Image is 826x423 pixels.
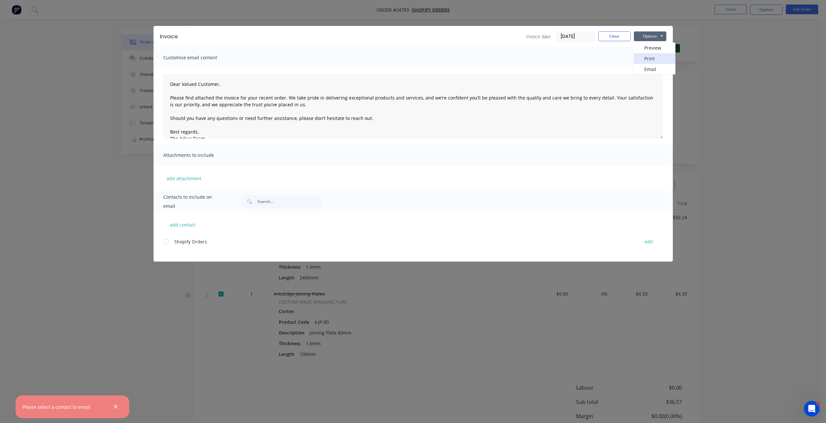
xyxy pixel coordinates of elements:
[174,239,207,245] span: Shopify Orders
[163,74,663,139] textarea: Dear Valued Customer, Please find attached the invoice for your recent order. We take pride in de...
[804,401,820,417] iframe: Intercom live chat
[160,33,178,41] div: Invoice
[634,64,675,75] button: Email
[163,220,202,229] button: add contact
[257,195,322,208] input: Search...
[634,42,675,53] button: Preview
[163,173,204,183] button: add attachment
[163,151,235,160] span: Attachments to include
[634,53,675,64] button: Print
[598,31,631,41] button: Close
[22,404,90,410] div: Please select a contact to email
[526,33,551,40] span: Invoice date
[634,31,666,41] button: Options
[163,193,225,211] span: Contacts to include on email
[163,53,235,62] span: Customise email content
[641,237,657,246] button: edit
